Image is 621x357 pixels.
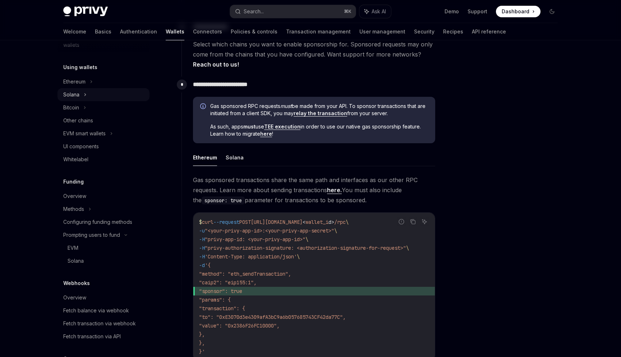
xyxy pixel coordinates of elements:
[244,7,264,16] div: Search...
[200,103,207,110] svg: Info
[63,116,93,125] div: Other chains
[199,219,202,225] span: $
[68,257,84,265] div: Solana
[406,245,409,251] span: \
[199,271,291,277] span: "method": "eth_sendTransaction",
[331,219,334,225] span: >
[199,227,205,234] span: -u
[202,219,213,225] span: curl
[120,23,157,40] a: Authentication
[199,288,242,294] span: "sponsor": true
[63,177,84,186] h5: Funding
[199,279,257,286] span: "caip2": "eip155:1",
[63,293,86,302] div: Overview
[397,217,406,226] button: Report incorrect code
[63,306,129,315] div: Fetch balance via webhook
[63,279,90,288] h5: Webhooks
[57,114,149,127] a: Other chains
[63,142,99,151] div: UI components
[57,140,149,153] a: UI components
[472,23,506,40] a: API reference
[199,348,205,355] span: }'
[193,175,435,205] span: Gas sponsored transactions share the same path and interfaces as our other RPC requests. Learn mo...
[199,245,205,251] span: -H
[210,103,428,117] span: Gas sponsored RPC requests be made from your API. To sponsor transactions that are initiated from...
[546,6,558,17] button: Toggle dark mode
[359,23,405,40] a: User management
[408,217,418,226] button: Copy the contents from the code block
[63,103,79,112] div: Bitcoin
[63,63,97,72] h5: Using wallets
[63,192,86,200] div: Overview
[303,219,305,225] span: <
[297,253,300,260] span: \
[57,291,149,304] a: Overview
[199,262,205,268] span: -d
[63,129,106,138] div: EVM smart wallets
[502,8,529,15] span: Dashboard
[414,23,434,40] a: Security
[210,123,428,137] span: As such, apps use in order to use our native gas sponsorship feature. Learn how to migrate !
[294,110,347,117] a: relay the transaction
[243,123,256,130] strong: must
[344,9,351,14] span: ⌘ K
[199,331,205,338] span: },
[346,219,349,225] span: \
[199,236,205,243] span: -H
[63,23,86,40] a: Welcome
[57,317,149,330] a: Fetch transaction via webhook
[202,196,245,204] code: sponsor: true
[199,314,346,320] span: "to": "0xE3070d3e4309afA3bC9a6b057685743CF42da77C",
[193,39,435,69] span: Select which chains you want to enable sponsorship for. Sponsored requests may only come from the...
[213,219,239,225] span: --request
[286,23,351,40] a: Transaction management
[359,5,391,18] button: Ask AI
[199,340,205,346] span: },
[264,123,300,130] a: TEE execution
[231,23,277,40] a: Policies & controls
[68,244,78,252] div: EVM
[205,245,406,251] span: "privy-authorization-signature: <authorization-signature-for-request>"
[63,231,120,239] div: Prompting users to fund
[63,90,79,99] div: Solana
[63,205,84,213] div: Methods
[57,330,149,343] a: Fetch transaction via API
[443,23,463,40] a: Recipes
[205,236,305,243] span: "privy-app-id: <your-privy-app-id>"
[468,8,487,15] a: Support
[260,131,272,137] a: here
[57,254,149,267] a: Solana
[199,305,245,312] span: "transaction": {
[372,8,386,15] span: Ask AI
[63,218,132,226] div: Configuring funding methods
[63,77,86,86] div: Ethereum
[57,241,149,254] a: EVM
[280,103,292,109] em: must
[57,304,149,317] a: Fetch balance via webhook
[193,61,239,68] a: Reach out to us!
[63,155,88,164] div: Whitelabel
[305,236,308,243] span: \
[205,253,297,260] span: 'Content-Type: application/json'
[334,227,337,234] span: \
[334,219,346,225] span: /rpc
[199,322,280,329] span: "value": "0x2386F26FC10000",
[193,149,217,166] button: Ethereum
[327,186,342,194] a: here.
[445,8,459,15] a: Demo
[496,6,540,17] a: Dashboard
[226,149,244,166] button: Solana
[63,332,121,341] div: Fetch transaction via API
[328,219,331,225] span: d
[251,219,303,225] span: [URL][DOMAIN_NAME]
[166,23,184,40] a: Wallets
[95,23,111,40] a: Basics
[63,6,108,17] img: dark logo
[205,262,211,268] span: '{
[205,227,334,234] span: "<your-privy-app-id>:<your-privy-app-secret>"
[57,153,149,166] a: Whitelabel
[193,23,222,40] a: Connectors
[239,219,251,225] span: POST
[57,216,149,229] a: Configuring funding methods
[199,297,231,303] span: "params": {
